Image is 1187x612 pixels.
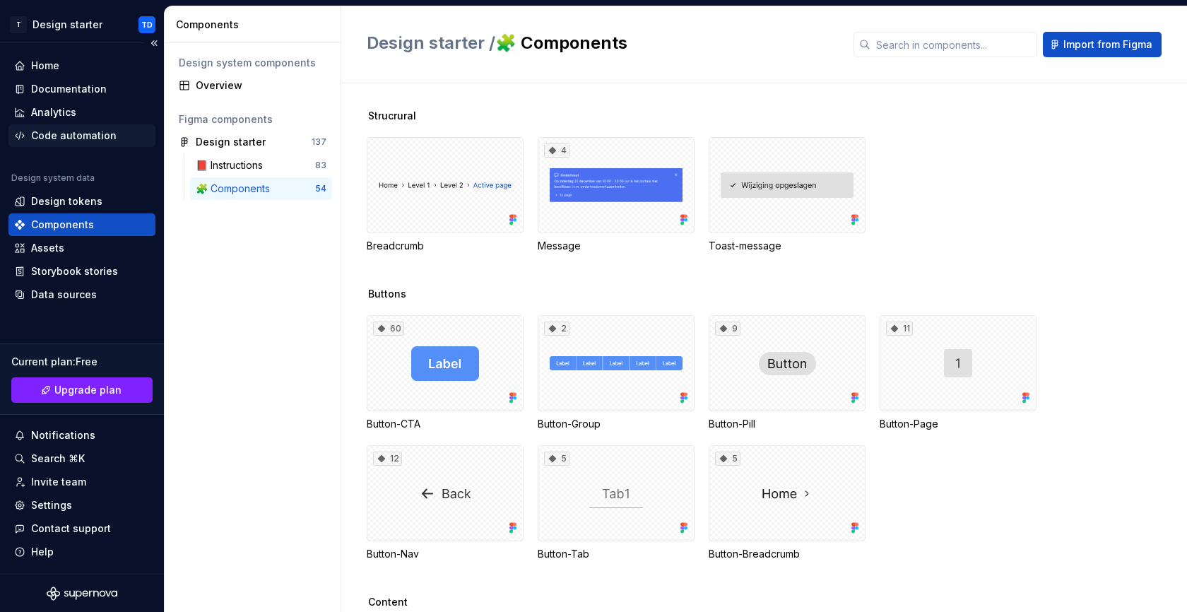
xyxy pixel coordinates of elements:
[8,54,155,77] a: Home
[31,218,94,232] div: Components
[173,131,332,153] a: Design starter137
[709,315,866,431] div: 9Button-Pill
[880,315,1037,431] div: 11Button-Page
[538,417,695,431] div: Button-Group
[367,239,524,253] div: Breadcrumb
[315,183,326,194] div: 54
[196,158,268,172] div: 📕 Instructions
[8,101,155,124] a: Analytics
[367,33,495,53] span: Design starter /
[544,322,569,336] div: 2
[368,109,416,123] span: Strucrural
[367,547,524,561] div: Button-Nav
[31,241,64,255] div: Assets
[33,18,102,32] div: Design starter
[886,322,913,336] div: 11
[715,452,740,466] div: 5
[176,18,335,32] div: Components
[10,16,27,33] div: T
[31,105,76,119] div: Analytics
[715,322,740,336] div: 9
[8,447,155,470] button: Search ⌘K
[173,74,332,97] a: Overview
[538,315,695,431] div: 2Button-Group
[196,182,276,196] div: 🧩 Components
[31,264,118,278] div: Storybook stories
[880,417,1037,431] div: Button-Page
[8,237,155,259] a: Assets
[141,19,153,30] div: TD
[538,137,695,253] div: 4Message
[8,494,155,517] a: Settings
[196,78,326,93] div: Overview
[31,452,85,466] div: Search ⌘K
[8,541,155,563] button: Help
[8,190,155,213] a: Design tokens
[1063,37,1152,52] span: Import from Figma
[709,547,866,561] div: Button-Breadcrumb
[8,78,155,100] a: Documentation
[179,56,326,70] div: Design system components
[368,595,408,609] span: Content
[8,283,155,306] a: Data sources
[367,137,524,253] div: Breadcrumb
[544,143,569,158] div: 4
[312,136,326,148] div: 137
[3,9,161,40] button: TDesign starterTD
[373,452,402,466] div: 12
[31,475,86,489] div: Invite team
[367,417,524,431] div: Button-CTA
[11,355,153,369] div: Current plan : Free
[367,32,837,54] h2: 🧩 Components
[538,445,695,561] div: 5Button-Tab
[190,177,332,200] a: 🧩 Components54
[11,172,95,184] div: Design system data
[144,33,164,53] button: Collapse sidebar
[315,160,326,171] div: 83
[179,112,326,126] div: Figma components
[709,137,866,253] div: Toast-message
[31,59,59,73] div: Home
[373,322,404,336] div: 60
[538,547,695,561] div: Button-Tab
[8,124,155,147] a: Code automation
[31,288,97,302] div: Data sources
[31,545,54,559] div: Help
[31,522,111,536] div: Contact support
[709,417,866,431] div: Button-Pill
[31,428,95,442] div: Notifications
[8,424,155,447] button: Notifications
[709,239,866,253] div: Toast-message
[196,135,266,149] div: Design starter
[8,471,155,493] a: Invite team
[368,287,406,301] span: Buttons
[8,213,155,236] a: Components
[11,377,153,403] a: Upgrade plan
[31,194,102,208] div: Design tokens
[367,445,524,561] div: 12Button-Nav
[8,260,155,283] a: Storybook stories
[31,82,107,96] div: Documentation
[870,32,1037,57] input: Search in components...
[31,498,72,512] div: Settings
[47,587,117,601] svg: Supernova Logo
[538,239,695,253] div: Message
[367,315,524,431] div: 60Button-CTA
[190,154,332,177] a: 📕 Instructions83
[54,383,122,397] span: Upgrade plan
[544,452,569,466] div: 5
[8,517,155,540] button: Contact support
[709,445,866,561] div: 5Button-Breadcrumb
[1043,32,1162,57] button: Import from Figma
[31,129,117,143] div: Code automation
